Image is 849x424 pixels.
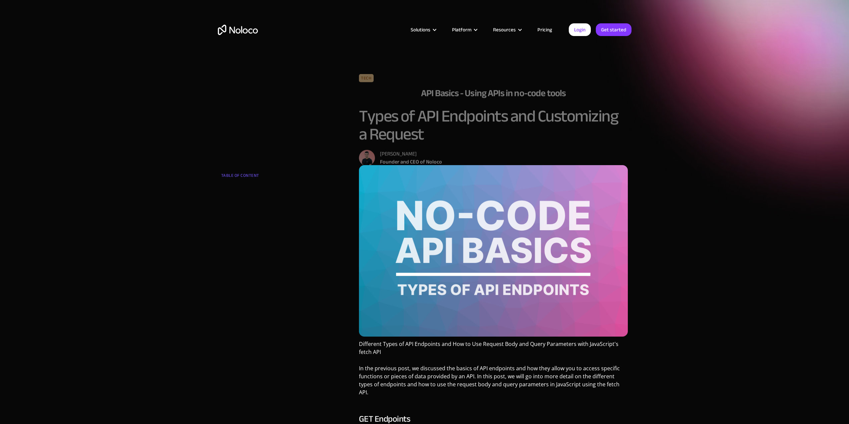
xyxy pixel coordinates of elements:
[218,25,258,35] a: home
[221,170,302,184] div: TABLE OF CONTENT
[411,25,430,34] div: Solutions
[402,25,444,34] div: Solutions
[529,25,560,34] a: Pricing
[380,158,442,166] div: Founder and CEO of Noloco
[493,25,516,34] div: Resources
[444,25,485,34] div: Platform
[596,23,631,36] a: Get started
[380,150,442,158] div: [PERSON_NAME]
[569,23,591,36] a: Login
[359,340,628,361] p: Different Types of API Endpoints and How to Use Request Body and Query Parameters with JavaScript...
[359,74,374,82] div: Tech
[421,87,566,99] h2: API Basics - Using APIs in no-code tools
[485,25,529,34] div: Resources
[359,364,628,401] p: In the previous post, we discussed the basics of API endpoints and how they allow you to access s...
[359,414,628,424] h3: GET Endpoints
[421,87,566,107] a: API Basics - Using APIs in no-code tools
[452,25,471,34] div: Platform
[359,107,628,143] h1: Types of API Endpoints and Customizing a Request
